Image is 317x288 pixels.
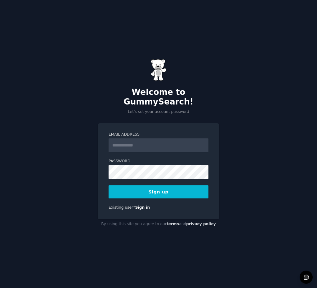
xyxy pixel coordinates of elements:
[109,205,135,210] span: Existing user?
[151,59,166,81] img: Gummy Bear
[98,109,219,115] p: Let's set your account password
[98,219,219,229] div: By using this site you agree to our and
[109,185,208,198] button: Sign up
[109,159,208,164] label: Password
[109,132,208,137] label: Email Address
[167,222,179,226] a: terms
[98,87,219,107] h2: Welcome to GummySearch!
[135,205,150,210] a: Sign in
[186,222,216,226] a: privacy policy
